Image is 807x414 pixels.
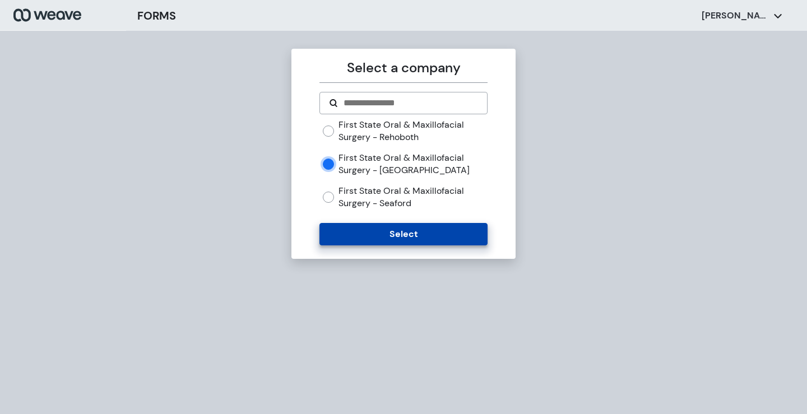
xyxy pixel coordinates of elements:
[338,119,487,143] label: First State Oral & Maxillofacial Surgery - Rehoboth
[338,185,487,209] label: First State Oral & Maxillofacial Surgery - Seaford
[338,152,487,176] label: First State Oral & Maxillofacial Surgery - [GEOGRAPHIC_DATA]
[319,223,487,245] button: Select
[342,96,477,110] input: Search
[702,10,769,22] p: [PERSON_NAME]
[137,7,176,24] h3: FORMS
[319,58,487,78] p: Select a company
